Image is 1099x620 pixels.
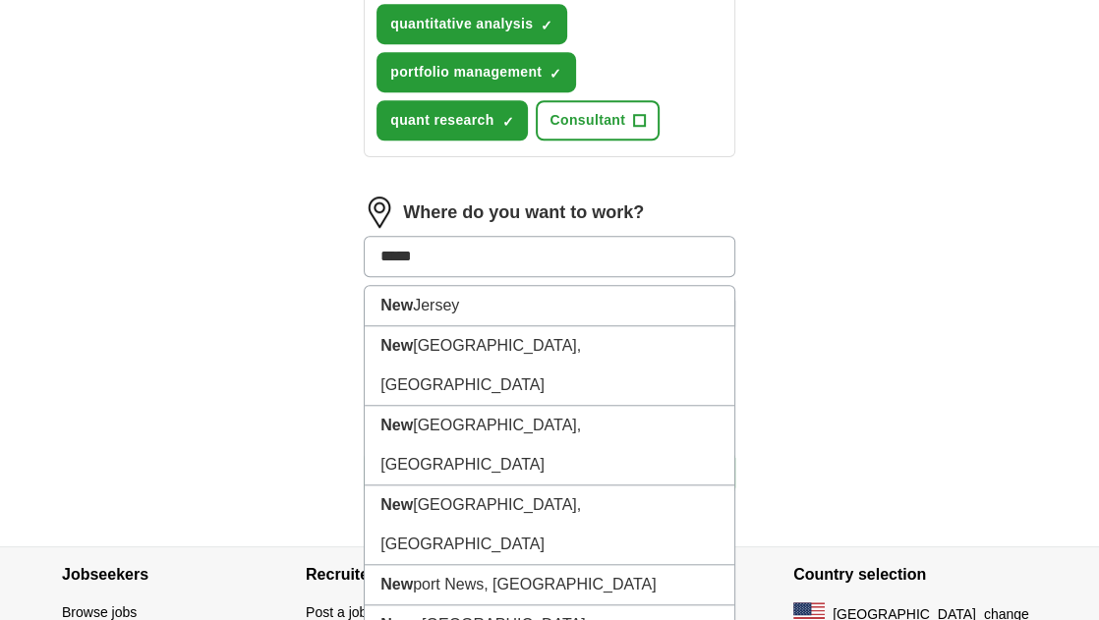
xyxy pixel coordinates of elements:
strong: New [380,576,413,592]
li: Jersey [365,286,734,326]
span: ✓ [501,114,513,130]
span: quantitative analysis [390,14,533,34]
strong: New [380,337,413,354]
strong: New [380,417,413,433]
label: Where do you want to work? [403,199,644,226]
span: portfolio management [390,62,542,83]
li: [GEOGRAPHIC_DATA], [GEOGRAPHIC_DATA] [365,485,734,565]
li: port News, [GEOGRAPHIC_DATA] [365,565,734,605]
span: Consultant [549,110,625,131]
span: ✓ [549,66,561,82]
button: quantitative analysis✓ [376,4,567,44]
strong: New [380,297,413,313]
span: quant research [390,110,493,131]
a: Post a job [306,604,367,620]
a: Browse jobs [62,604,137,620]
h4: Country selection [793,547,1037,602]
li: [GEOGRAPHIC_DATA], [GEOGRAPHIC_DATA] [365,326,734,406]
img: location.png [364,197,395,228]
button: Consultant [536,100,660,141]
strong: New [380,496,413,513]
li: [GEOGRAPHIC_DATA], [GEOGRAPHIC_DATA] [365,406,734,485]
span: ✓ [541,18,552,33]
button: portfolio management✓ [376,52,576,92]
button: quant research✓ [376,100,528,141]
